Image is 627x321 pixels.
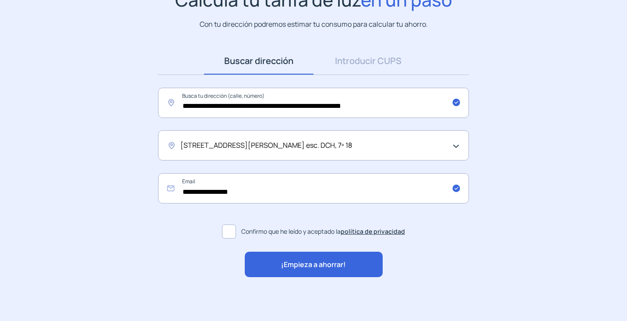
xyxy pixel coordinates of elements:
[341,227,405,235] a: política de privacidad
[180,140,352,151] span: [STREET_ADDRESS][PERSON_NAME] esc. DCH, 7º 18
[313,47,423,75] a: Introducir CUPS
[281,259,346,271] span: ¡Empieza a ahorrar!
[204,47,313,75] a: Buscar dirección
[200,19,428,30] p: Con tu dirección podremos estimar tu consumo para calcular tu ahorro.
[241,227,405,236] span: Confirmo que he leído y aceptado la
